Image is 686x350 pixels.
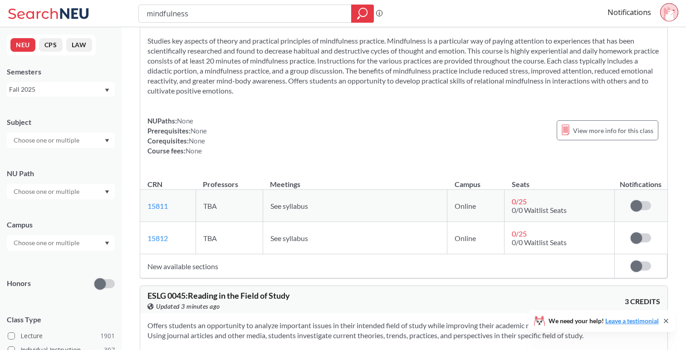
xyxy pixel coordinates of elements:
td: TBA [196,190,263,222]
td: TBA [196,222,263,254]
svg: Dropdown arrow [105,242,109,245]
a: Leave a testimonial [605,317,659,325]
span: Updated 3 minutes ago [156,301,220,311]
th: Professors [196,170,263,190]
span: None [191,127,207,135]
div: Fall 2025 [9,84,104,94]
th: Notifications [614,170,667,190]
a: 15812 [147,234,168,242]
div: CRN [147,179,162,189]
div: Dropdown arrow [7,235,115,251]
a: 15811 [147,202,168,210]
svg: magnifying glass [357,7,368,20]
button: NEU [10,38,35,52]
th: Campus [447,170,505,190]
td: New available sections [140,254,614,278]
section: Studies key aspects of theory and practical principles of mindfulness practice. Mindfulness is a ... [147,36,660,96]
div: Semesters [7,67,115,77]
span: See syllabus [270,234,308,242]
td: Online [447,222,505,254]
span: None [177,117,193,125]
span: 0/0 Waitlist Seats [512,238,567,246]
span: ESLG 0045 : Reading in the Field of Study [147,291,290,301]
a: Notifications [608,7,651,17]
span: 0 / 25 [512,229,527,238]
span: 0/0 Waitlist Seats [512,206,567,214]
td: Online [447,190,505,222]
svg: Dropdown arrow [105,190,109,194]
th: Seats [505,170,615,190]
button: CPS [39,38,63,52]
span: Class Type [7,315,115,325]
section: Offers students an opportunity to analyze important issues in their intended field of study while... [147,320,660,340]
span: None [186,147,202,155]
div: Fall 2025Dropdown arrow [7,82,115,97]
span: 3 CREDITS [625,296,660,306]
button: LAW [66,38,92,52]
div: NU Path [7,168,115,178]
div: Dropdown arrow [7,184,115,199]
div: Subject [7,117,115,127]
span: None [189,137,205,145]
span: 0 / 25 [512,197,527,206]
input: Choose one or multiple [9,135,85,146]
svg: Dropdown arrow [105,89,109,92]
th: Meetings [263,170,447,190]
svg: Dropdown arrow [105,139,109,143]
input: Choose one or multiple [9,186,85,197]
div: Dropdown arrow [7,133,115,148]
p: Honors [7,278,31,289]
div: Campus [7,220,115,230]
div: NUPaths: Prerequisites: Corequisites: Course fees: [147,116,207,156]
span: 1901 [100,331,115,341]
input: Choose one or multiple [9,237,85,248]
span: We need your help! [549,318,659,324]
span: View more info for this class [573,125,653,136]
label: Lecture [8,330,115,342]
input: Class, professor, course number, "phrase" [146,6,345,21]
div: magnifying glass [351,5,374,23]
span: See syllabus [270,202,308,210]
